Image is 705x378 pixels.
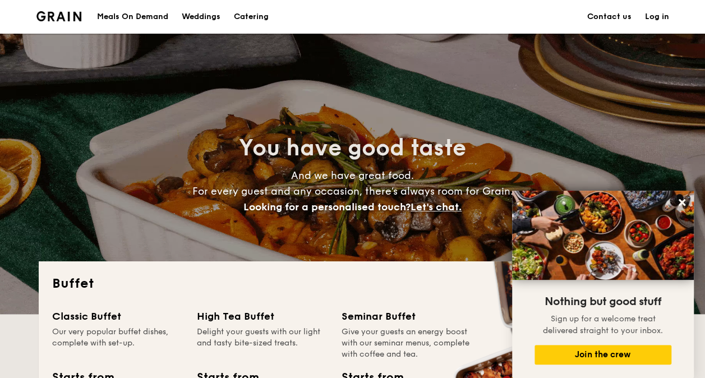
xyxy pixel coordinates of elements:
a: Logotype [36,11,82,21]
div: Give your guests an energy boost with our seminar menus, complete with coffee and tea. [342,326,473,360]
h2: Buffet [52,275,653,293]
div: Classic Buffet [52,308,183,324]
span: Sign up for a welcome treat delivered straight to your inbox. [543,314,663,335]
span: You have good taste [239,135,466,162]
button: Join the crew [534,345,671,365]
span: Let's chat. [411,201,462,213]
span: Nothing but good stuff [545,295,661,308]
div: Delight your guests with our light and tasty bite-sized treats. [197,326,328,360]
img: DSC07876-Edit02-Large.jpeg [512,191,694,280]
span: Looking for a personalised touch? [243,201,411,213]
button: Close [673,193,691,211]
div: Our very popular buffet dishes, complete with set-up. [52,326,183,360]
div: Seminar Buffet [342,308,473,324]
div: High Tea Buffet [197,308,328,324]
span: And we have great food. For every guest and any occasion, there’s always room for Grain. [192,169,513,213]
img: Grain [36,11,82,21]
